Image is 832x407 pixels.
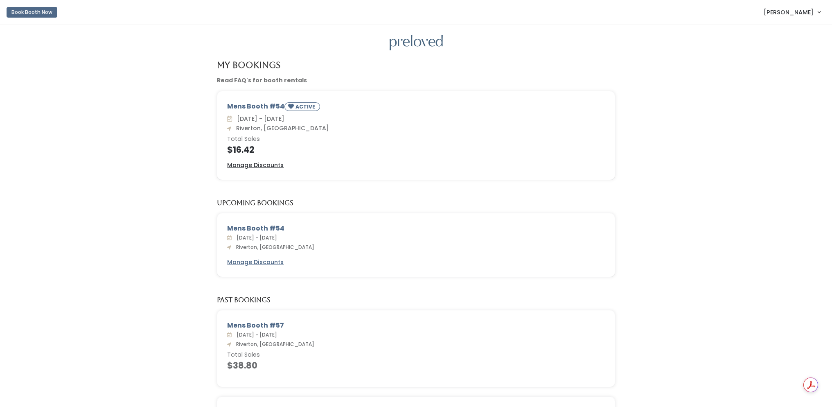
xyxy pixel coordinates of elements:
[217,60,280,70] h4: My Bookings
[227,352,605,358] h6: Total Sales
[227,361,605,370] h4: $38.80
[227,136,605,142] h6: Total Sales
[755,3,829,21] a: [PERSON_NAME]
[764,8,814,17] span: [PERSON_NAME]
[233,244,314,251] span: Riverton, [GEOGRAPHIC_DATA]
[227,102,605,114] div: Mens Booth #54
[227,224,605,233] div: Mens Booth #54
[390,35,443,51] img: preloved logo
[7,7,57,18] button: Book Booth Now
[233,124,329,132] span: Riverton, [GEOGRAPHIC_DATA]
[233,234,277,241] span: [DATE] - [DATE]
[233,341,314,348] span: Riverton, [GEOGRAPHIC_DATA]
[227,145,605,154] h4: $16.42
[227,321,605,330] div: Mens Booth #57
[295,103,317,110] small: ACTIVE
[217,76,307,84] a: Read FAQ's for booth rentals
[217,199,293,207] h5: Upcoming Bookings
[217,296,271,304] h5: Past Bookings
[234,115,284,123] span: [DATE] - [DATE]
[233,331,277,338] span: [DATE] - [DATE]
[227,161,284,170] a: Manage Discounts
[227,258,284,267] a: Manage Discounts
[7,3,57,21] a: Book Booth Now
